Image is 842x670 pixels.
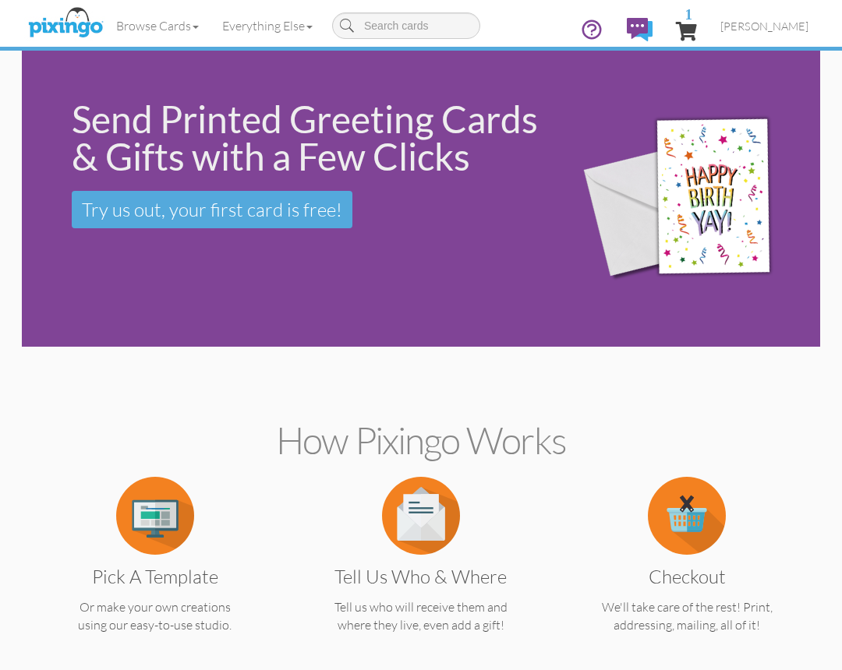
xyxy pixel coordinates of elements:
img: pixingo logo [24,4,107,43]
a: Checkout We'll take care of the rest! Print, addressing, mailing, all of it! [578,506,796,634]
a: 1 [676,6,697,53]
img: comments.svg [627,18,653,41]
iframe: Chat [841,669,842,670]
span: Try us out, your first card is free! [82,198,342,221]
p: Tell us who will receive them and where they live, even add a gift! [312,598,530,634]
a: [PERSON_NAME] [709,6,820,46]
a: Browse Cards [104,6,210,45]
h3: Checkout [589,566,784,587]
p: Or make your own creations using our easy-to-use studio. [46,598,264,634]
span: [PERSON_NAME] [720,19,808,33]
a: Pick a Template Or make your own creations using our easy-to-use studio. [46,506,264,634]
img: 942c5090-71ba-4bfc-9a92-ca782dcda692.png [564,86,815,312]
img: item.alt [648,477,726,555]
input: Search cards [332,12,480,39]
h2: How Pixingo works [49,420,793,461]
a: Try us out, your first card is free! [72,191,352,228]
h3: Pick a Template [58,566,253,587]
a: Everything Else [210,6,324,45]
div: Send Printed Greeting Cards & Gifts with a Few Clicks [72,100,542,175]
a: Tell us Who & Where Tell us who will receive them and where they live, even add a gift! [312,506,530,634]
img: item.alt [382,477,460,555]
h3: Tell us Who & Where [324,566,518,587]
span: 1 [685,6,692,21]
p: We'll take care of the rest! Print, addressing, mailing, all of it! [578,598,796,634]
img: item.alt [116,477,194,555]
